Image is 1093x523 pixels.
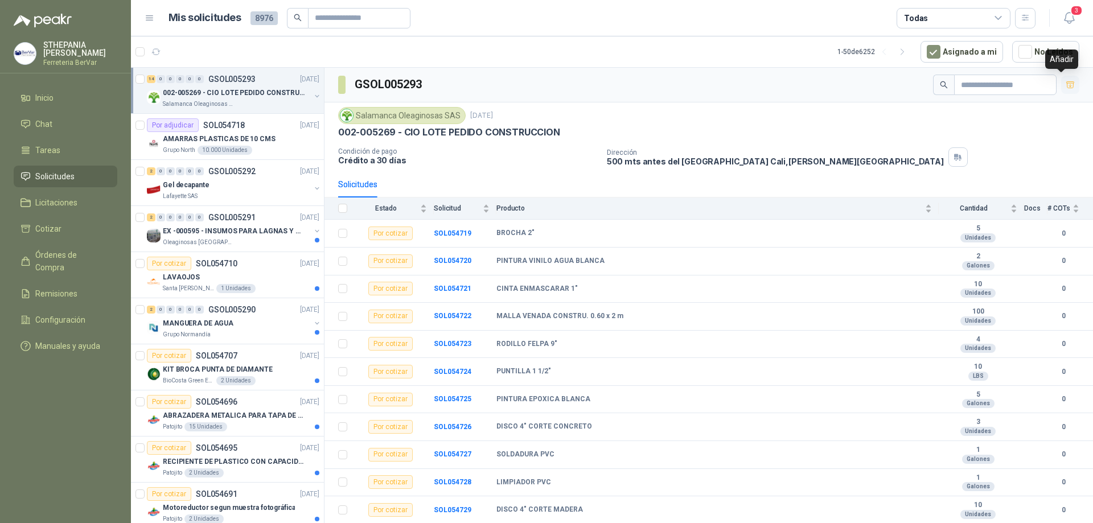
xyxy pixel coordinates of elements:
b: MALLA VENADA CONSTRU. 0.60 x 2 m [496,312,623,321]
div: Unidades [960,316,996,326]
a: SOL054725 [434,395,471,403]
img: Company Logo [147,321,161,335]
b: CINTA ENMASCARAR 1" [496,285,578,294]
div: Por cotizar [368,227,413,240]
span: Solicitudes [35,170,75,183]
p: [DATE] [300,74,319,85]
div: 14 [147,75,155,83]
div: 0 [166,75,175,83]
div: Por cotizar [147,257,191,270]
a: SOL054729 [434,506,471,514]
div: 15 Unidades [184,422,227,431]
p: STHEPANIA [PERSON_NAME] [43,41,117,57]
a: Manuales y ayuda [14,335,117,357]
div: Por adjudicar [147,118,199,132]
a: 2 0 0 0 0 0 GSOL005291[DATE] Company LogoEX -000595 - INSUMOS PARA LAGNAS Y OFICINAS PLANTAOleagi... [147,211,322,247]
div: Unidades [960,344,996,353]
p: Grupo Normandía [163,330,211,339]
p: Santa [PERSON_NAME] [163,284,214,293]
p: Oleaginosas [GEOGRAPHIC_DATA][PERSON_NAME] [163,238,235,247]
div: 0 [157,75,165,83]
span: # COTs [1047,204,1070,212]
img: Company Logo [147,367,161,381]
span: Licitaciones [35,196,77,209]
b: 10 [939,501,1017,510]
p: [DATE] [300,397,319,407]
a: Inicio [14,87,117,109]
b: SOL054721 [434,285,471,293]
b: 0 [1047,505,1079,516]
a: Órdenes de Compra [14,244,117,278]
div: Por cotizar [147,395,191,409]
a: Tareas [14,139,117,161]
div: Unidades [960,233,996,242]
p: AMARRAS PLASTICAS DE 10 CMS [163,134,276,145]
div: Añadir [1045,50,1078,69]
span: 3 [1070,5,1083,16]
p: 002-005269 - CIO LOTE PEDIDO CONSTRUCCION [163,88,305,98]
p: Condición de pago [338,147,598,155]
p: Patojito [163,422,182,431]
a: Por cotizarSOL054695[DATE] Company LogoRECIPIENTE DE PLASTICO CON CAPACIDAD DE 1.8 LT PARA LA EXT... [131,436,324,483]
a: Remisiones [14,283,117,304]
div: Por cotizar [368,282,413,295]
span: search [294,14,302,22]
p: SOL054696 [196,398,237,406]
b: 0 [1047,283,1079,294]
a: Por adjudicarSOL054718[DATE] Company LogoAMARRAS PLASTICAS DE 10 CMSGrupo North10.000 Unidades [131,114,324,160]
b: 10 [939,280,1017,289]
div: 0 [186,213,194,221]
button: No Leídos [1012,41,1079,63]
div: Solicitudes [338,178,377,191]
div: LBS [968,372,988,381]
th: Estado [354,197,434,220]
span: search [940,81,948,89]
b: PINTURA EPOXICA BLANCA [496,395,590,404]
div: 0 [157,213,165,221]
a: SOL054726 [434,423,471,431]
b: SOL054720 [434,257,471,265]
div: 0 [195,306,204,314]
p: Patojito [163,468,182,477]
a: Chat [14,113,117,135]
p: KIT BROCA PUNTA DE DIAMANTE [163,364,273,375]
a: Licitaciones [14,192,117,213]
p: Gel decapante [163,180,209,191]
b: 1 [939,473,1017,483]
b: 0 [1047,477,1079,488]
div: Galones [962,482,995,491]
p: 500 mts antes del [GEOGRAPHIC_DATA] Cali , [PERSON_NAME][GEOGRAPHIC_DATA] [607,157,944,166]
b: SOL054719 [434,229,471,237]
div: Todas [904,12,928,24]
img: Logo peakr [14,14,72,27]
p: GSOL005292 [208,167,256,175]
p: Salamanca Oleaginosas SAS [163,100,235,109]
th: # COTs [1047,197,1093,220]
div: 1 - 50 de 6252 [837,43,911,61]
b: 0 [1047,422,1079,433]
b: 5 [939,390,1017,400]
b: 1 [939,446,1017,455]
div: 0 [195,213,204,221]
p: GSOL005293 [208,75,256,83]
div: 0 [176,167,184,175]
p: SOL054695 [196,444,237,452]
button: Asignado a mi [921,41,1003,63]
p: SOL054691 [196,490,237,498]
p: Lafayette SAS [163,192,198,201]
div: Unidades [960,289,996,298]
p: [DATE] [300,120,319,131]
div: 0 [186,167,194,175]
span: Inicio [35,92,54,104]
div: Por cotizar [368,475,413,489]
b: SOL054727 [434,450,471,458]
a: SOL054723 [434,340,471,348]
div: 10.000 Unidades [198,146,252,155]
div: 0 [157,306,165,314]
p: [DATE] [300,258,319,269]
img: Company Logo [14,43,36,64]
b: PINTURA VINILO AGUA BLANCA [496,257,605,266]
p: [DATE] [300,304,319,315]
